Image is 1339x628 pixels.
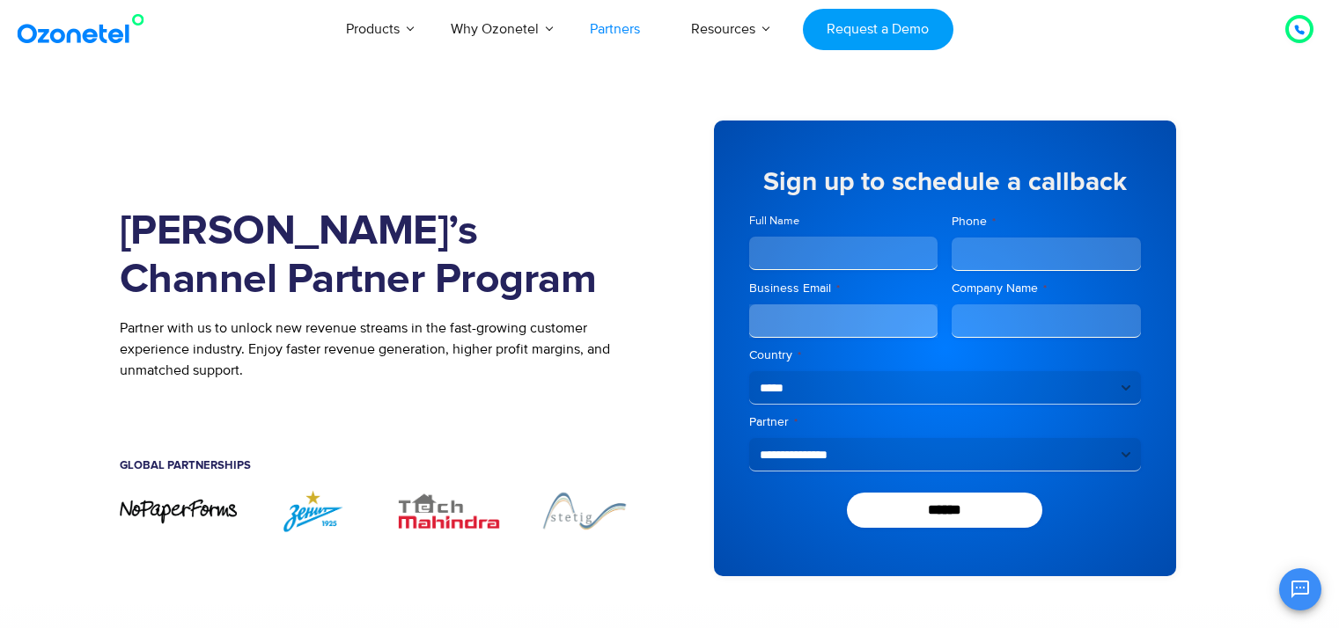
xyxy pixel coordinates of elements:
div: 4 / 7 [526,489,644,532]
img: TechMahindra [390,489,508,532]
h5: Sign up to schedule a callback [749,169,1141,195]
label: Country [749,347,1141,364]
h5: Global Partnerships [120,460,644,471]
img: Stetig [526,489,644,532]
img: ZENIT [254,489,372,532]
a: Request a Demo [803,9,953,50]
label: Phone [952,213,1141,230]
label: Partner [749,413,1141,431]
div: 1 / 7 [120,498,238,525]
img: nopaperforms [120,498,238,525]
div: 2 / 7 [254,489,372,532]
div: Image Carousel [120,489,644,532]
div: 3 / 7 [390,489,508,532]
button: Open chat [1279,568,1321,610]
label: Business Email [749,280,938,297]
label: Full Name [749,213,938,230]
p: Partner with us to unlock new revenue streams in the fast-growing customer experience industry. E... [120,318,644,381]
label: Company Name [952,280,1141,297]
h1: [PERSON_NAME]’s Channel Partner Program [120,208,644,304]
